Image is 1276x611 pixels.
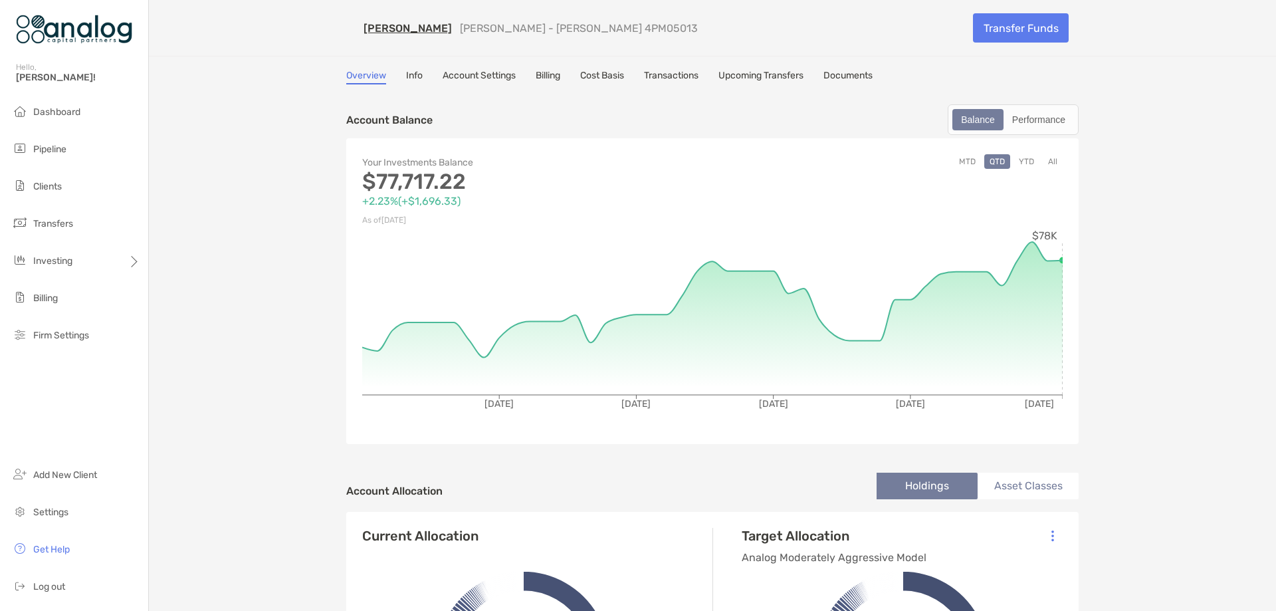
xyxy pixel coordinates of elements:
p: Analog Moderately Aggressive Model [742,549,926,566]
img: logout icon [12,578,28,594]
img: transfers icon [12,215,28,231]
a: Billing [536,70,560,84]
img: get-help icon [12,541,28,556]
a: Documents [823,70,873,84]
h4: Target Allocation [742,528,926,544]
p: Your Investments Balance [362,154,712,171]
p: $77,717.22 [362,174,712,190]
tspan: [DATE] [484,398,514,410]
span: Add New Client [33,469,97,481]
a: Transactions [644,70,698,84]
img: pipeline icon [12,140,28,156]
a: Transfer Funds [973,13,1069,43]
img: clients icon [12,178,28,193]
div: Performance [1005,110,1073,129]
a: Info [406,70,423,84]
div: Balance [954,110,1002,129]
span: Clients [33,181,62,192]
span: Dashboard [33,106,80,118]
img: firm-settings icon [12,326,28,342]
img: Zoe Logo [16,5,132,53]
a: Account Settings [443,70,516,84]
span: Transfers [33,218,73,229]
button: All [1043,154,1063,169]
p: +2.23% ( +$1,696.33 ) [362,193,712,209]
span: Pipeline [33,144,66,155]
a: Upcoming Transfers [718,70,803,84]
span: Get Help [33,544,70,555]
p: Account Balance [346,112,433,128]
a: Cost Basis [580,70,624,84]
li: Holdings [877,473,978,499]
img: dashboard icon [12,103,28,119]
img: add_new_client icon [12,466,28,482]
img: investing icon [12,252,28,268]
button: MTD [954,154,981,169]
button: QTD [984,154,1010,169]
span: Firm Settings [33,330,89,341]
p: As of [DATE] [362,212,712,229]
tspan: [DATE] [621,398,651,410]
tspan: [DATE] [1025,398,1054,410]
span: Billing [33,293,58,304]
img: billing icon [12,289,28,305]
img: settings icon [12,503,28,519]
div: segmented control [948,104,1079,135]
button: YTD [1013,154,1039,169]
tspan: [DATE] [896,398,925,410]
tspan: $78K [1032,229,1057,242]
span: Investing [33,255,72,267]
a: Overview [346,70,386,84]
tspan: [DATE] [759,398,788,410]
a: [PERSON_NAME] [364,22,452,35]
img: Icon List Menu [1051,530,1054,542]
span: [PERSON_NAME]! [16,72,140,83]
span: Settings [33,507,68,518]
li: Asset Classes [978,473,1079,499]
h4: Account Allocation [346,485,443,497]
h4: Current Allocation [362,528,478,544]
span: Log out [33,581,65,592]
p: [PERSON_NAME] - [PERSON_NAME] 4PM05013 [460,22,698,35]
